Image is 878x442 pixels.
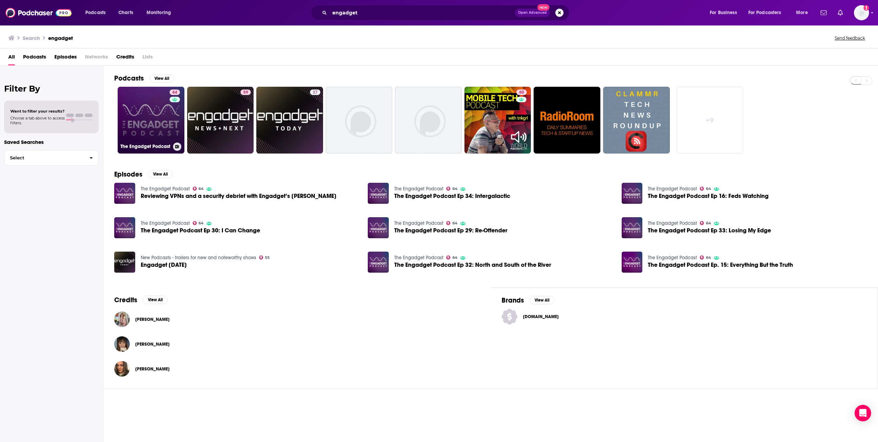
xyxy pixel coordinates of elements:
[537,4,550,11] span: New
[10,109,65,114] span: Want to filter your results?
[516,90,527,95] a: 60
[114,217,135,238] img: The Engadget Podcast Ep 30: I Can Change
[114,312,130,327] a: Jessica Conditt
[700,187,711,191] a: 64
[240,90,251,95] a: 59
[265,256,270,259] span: 55
[854,5,869,20] img: User Profile
[135,341,170,347] span: [PERSON_NAME]
[4,84,99,94] h2: Filter By
[700,255,711,260] a: 64
[187,87,254,154] a: 59
[114,74,144,83] h2: Podcasts
[170,90,180,95] a: 64
[446,187,458,191] a: 64
[85,8,106,18] span: Podcasts
[706,256,711,259] span: 64
[518,11,547,14] span: Open Advanced
[141,262,187,268] span: Engadget [DATE]
[23,51,46,65] a: Podcasts
[394,186,443,192] a: The Engadget Podcast
[142,7,180,18] button: open menu
[700,221,711,225] a: 64
[114,336,130,352] a: Cherlynn Low
[135,366,170,372] a: Dana Wollman
[622,183,643,204] img: The Engadget Podcast Ep 16: Feds Watching
[114,361,130,377] img: Dana Wollman
[141,255,256,261] a: New Podcasts - trailers for new and noteworthy shows
[368,252,389,273] img: The Engadget Podcast Ep 32: North and South of the River
[796,8,808,18] span: More
[114,308,480,330] button: Jessica CondittJessica Conditt
[452,222,458,225] span: 64
[330,7,515,18] input: Search podcasts, credits, & more...
[172,89,177,96] span: 64
[148,170,173,178] button: View All
[502,296,524,305] h2: Brands
[394,228,507,233] a: The Engadget Podcast Ep 29: Re-Offender
[523,314,564,319] span: [DOMAIN_NAME]
[529,296,554,304] button: View All
[748,8,781,18] span: For Podcasters
[8,51,15,65] a: All
[199,187,204,190] span: 64
[6,6,72,19] img: Podchaser - Follow, Share and Rate Podcasts
[705,7,746,18] button: open menu
[114,296,168,304] a: CreditsView All
[135,341,170,347] a: Cherlynn Low
[464,87,531,154] a: 60
[317,5,576,21] div: Search podcasts, credits, & more...
[141,220,190,226] a: The Engadget Podcast
[622,252,643,273] img: The Engadget Podcast Ep. 15: Everything But the Truth
[368,217,389,238] img: The Engadget Podcast Ep 29: Re-Offender
[193,221,204,225] a: 64
[864,5,869,11] svg: Add a profile image
[114,358,480,380] button: Dana WollmanDana Wollman
[54,51,77,65] span: Episodes
[116,51,134,65] a: Credits
[141,193,336,199] a: Reviewing VPNs and a security debrief with Engadget’s Sam Chapman
[394,262,551,268] a: The Engadget Podcast Ep 32: North and South of the River
[648,228,771,233] a: The Engadget Podcast Ep 33: Losing My Edge
[114,170,173,179] a: EpisodesView All
[835,7,846,19] a: Show notifications dropdown
[141,228,260,233] span: The Engadget Podcast Ep 30: I Can Change
[147,8,171,18] span: Monitoring
[142,51,153,65] span: Lists
[114,296,137,304] h2: Credits
[648,220,697,226] a: The Engadget Podcast
[706,187,711,190] span: 64
[135,366,170,372] span: [PERSON_NAME]
[622,217,643,238] img: The Engadget Podcast Ep 33: Losing My Edge
[791,7,816,18] button: open menu
[118,87,184,154] a: 64The Engadget Podcast
[648,255,697,261] a: The Engadget Podcast
[446,255,458,260] a: 64
[744,7,791,18] button: open menu
[48,35,73,41] h3: engadget
[141,186,190,192] a: The Engadget Podcast
[141,193,336,199] span: Reviewing VPNs and a security debrief with Engadget’s [PERSON_NAME]
[114,183,135,204] img: Reviewing VPNs and a security debrief with Engadget’s Sam Chapman
[259,255,270,260] a: 55
[114,252,135,273] img: Engadget Today
[394,255,443,261] a: The Engadget Podcast
[502,309,867,325] a: [DOMAIN_NAME]
[135,317,170,322] a: Jessica Conditt
[193,187,204,191] a: 64
[446,221,458,225] a: 64
[452,256,458,259] span: 64
[394,193,510,199] a: The Engadget Podcast Ep 34: Intergalactic
[648,193,769,199] a: The Engadget Podcast Ep 16: Feds Watching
